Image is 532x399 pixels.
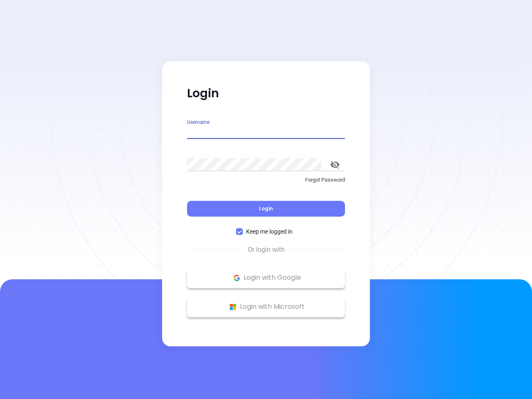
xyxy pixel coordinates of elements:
[191,271,341,284] p: Login with Google
[259,205,273,212] span: Login
[243,227,296,236] span: Keep me logged in
[232,273,242,283] img: Google Logo
[187,267,345,288] button: Google Logo Login with Google
[187,176,345,191] a: Forgot Password
[191,300,341,313] p: Login with Microsoft
[187,201,345,217] button: Login
[187,86,345,101] p: Login
[244,245,289,255] span: Or login with
[187,120,209,125] label: Username
[187,296,345,317] button: Microsoft Logo Login with Microsoft
[187,176,345,184] p: Forgot Password
[325,155,345,175] button: toggle password visibility
[228,302,238,312] img: Microsoft Logo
